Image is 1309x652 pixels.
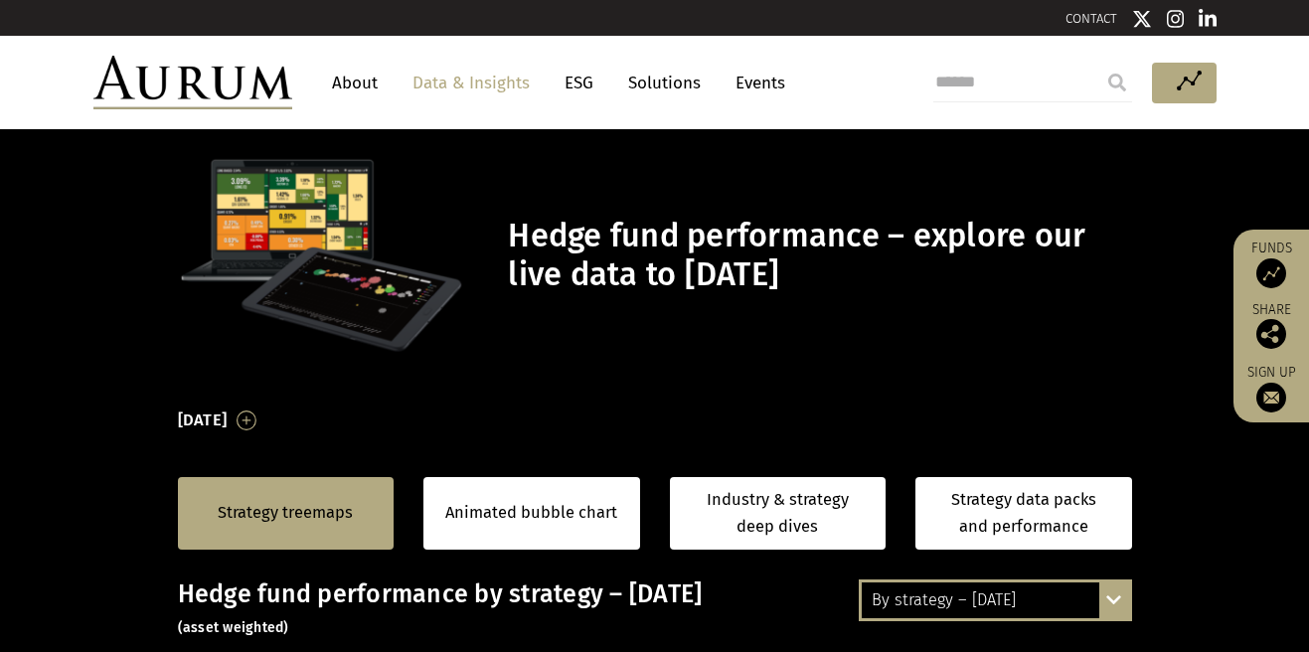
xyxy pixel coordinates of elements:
img: Access Funds [1256,258,1286,288]
small: (asset weighted) [178,619,289,636]
a: CONTACT [1065,11,1117,26]
a: Strategy treemaps [218,500,353,526]
img: Sign up to our newsletter [1256,383,1286,412]
a: Solutions [618,65,711,101]
img: Linkedin icon [1199,9,1217,29]
a: Animated bubble chart [445,500,617,526]
a: Events [726,65,785,101]
a: Industry & strategy deep dives [670,477,887,550]
a: Strategy data packs and performance [915,477,1132,550]
h3: Hedge fund performance by strategy – [DATE] [178,579,1132,639]
h3: [DATE] [178,406,228,435]
a: About [322,65,388,101]
div: Share [1243,303,1299,349]
h1: Hedge fund performance – explore our live data to [DATE] [508,217,1126,294]
a: Funds [1243,240,1299,288]
img: Instagram icon [1167,9,1185,29]
img: Twitter icon [1132,9,1152,29]
img: Aurum [93,56,292,109]
div: By strategy – [DATE] [862,582,1129,618]
img: Share this post [1256,319,1286,349]
a: Sign up [1243,364,1299,412]
input: Submit [1097,63,1137,102]
a: Data & Insights [403,65,540,101]
a: ESG [555,65,603,101]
